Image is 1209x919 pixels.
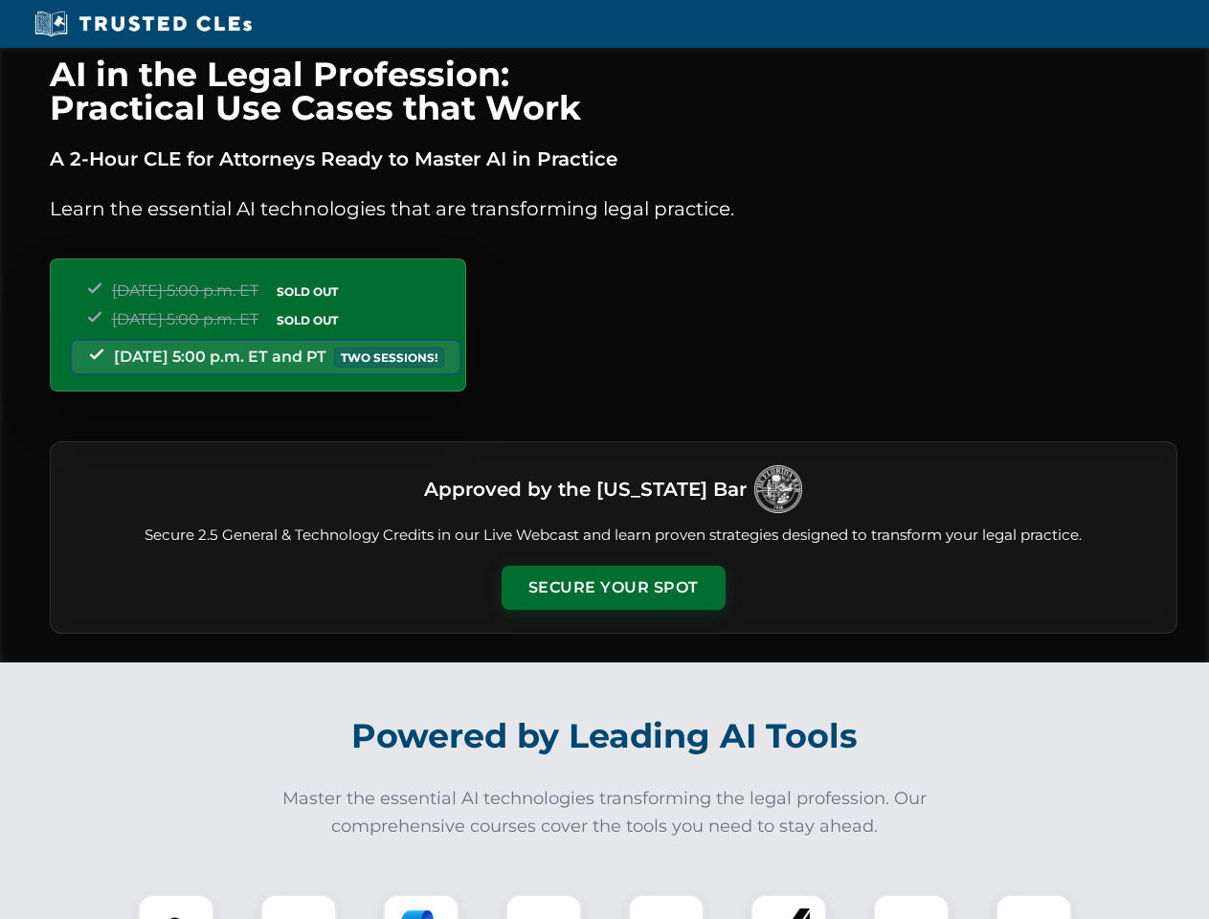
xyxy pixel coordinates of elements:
span: SOLD OUT [270,281,345,302]
h2: Powered by Leading AI Tools [75,703,1135,770]
p: Secure 2.5 General & Technology Credits in our Live Webcast and learn proven strategies designed ... [74,525,1153,547]
button: Secure Your Spot [502,566,726,610]
span: [DATE] 5:00 p.m. ET [112,310,258,328]
img: Trusted CLEs [29,10,257,38]
p: A 2-Hour CLE for Attorneys Ready to Master AI in Practice [50,144,1177,174]
h3: Approved by the [US_STATE] Bar [424,472,747,506]
h1: AI in the Legal Profession: Practical Use Cases that Work [50,57,1177,124]
p: Learn the essential AI technologies that are transforming legal practice. [50,193,1177,224]
img: Logo [754,465,802,513]
span: SOLD OUT [270,310,345,330]
p: Master the essential AI technologies transforming the legal profession. Our comprehensive courses... [270,785,940,841]
span: [DATE] 5:00 p.m. ET [112,281,258,300]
